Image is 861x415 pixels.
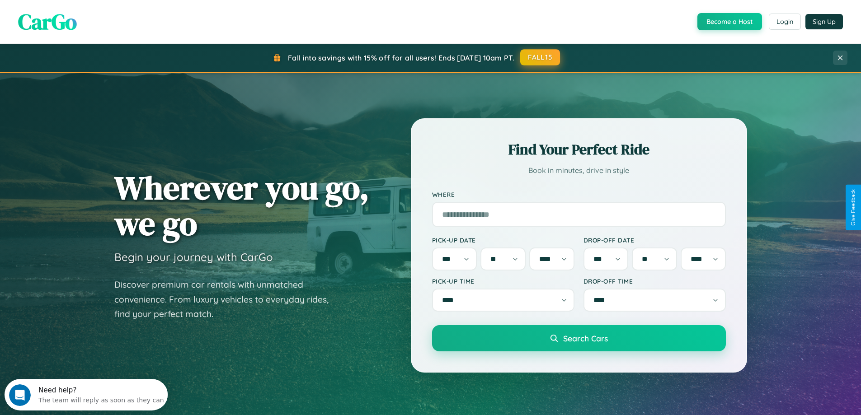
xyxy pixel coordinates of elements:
[114,277,340,322] p: Discover premium car rentals with unmatched convenience. From luxury vehicles to everyday rides, ...
[432,236,574,244] label: Pick-up Date
[432,140,726,159] h2: Find Your Perfect Ride
[769,14,801,30] button: Login
[34,8,160,15] div: Need help?
[288,53,514,62] span: Fall into savings with 15% off for all users! Ends [DATE] 10am PT.
[34,15,160,24] div: The team will reply as soon as they can
[563,333,608,343] span: Search Cars
[18,7,77,37] span: CarGo
[432,325,726,351] button: Search Cars
[5,379,168,410] iframe: Intercom live chat discovery launcher
[583,277,726,285] label: Drop-off Time
[432,164,726,177] p: Book in minutes, drive in style
[4,4,168,28] div: Open Intercom Messenger
[850,189,856,226] div: Give Feedback
[114,170,369,241] h1: Wherever you go, we go
[805,14,843,29] button: Sign Up
[697,13,762,30] button: Become a Host
[583,236,726,244] label: Drop-off Date
[432,277,574,285] label: Pick-up Time
[432,191,726,198] label: Where
[114,250,273,264] h3: Begin your journey with CarGo
[9,384,31,406] iframe: Intercom live chat
[520,49,560,65] button: FALL15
